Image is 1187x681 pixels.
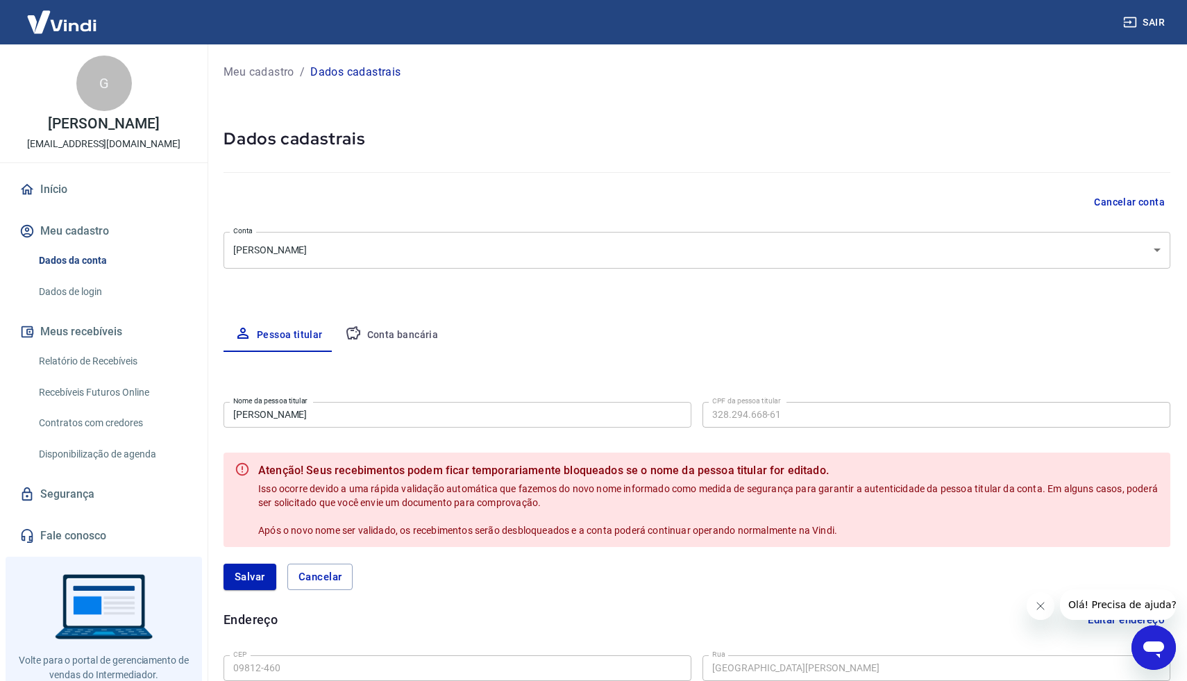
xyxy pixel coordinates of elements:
[1060,589,1176,620] iframe: Message from company
[1120,10,1170,35] button: Sair
[233,649,246,659] label: CEP
[224,564,276,590] button: Salvar
[1088,190,1170,215] button: Cancelar conta
[8,10,117,21] span: Olá! Precisa de ajuda?
[224,64,294,81] a: Meu cadastro
[224,610,278,629] h6: Endereço
[224,319,334,352] button: Pessoa titular
[17,216,191,246] button: Meu cadastro
[33,409,191,437] a: Contratos com credores
[1027,592,1054,620] iframe: Close message
[310,64,401,81] p: Dados cadastrais
[224,128,1170,150] h5: Dados cadastrais
[300,64,305,81] p: /
[17,479,191,510] a: Segurança
[712,396,781,406] label: CPF da pessoa titular
[33,246,191,275] a: Dados da conta
[1131,625,1176,670] iframe: Button to launch messaging window
[48,117,159,131] p: [PERSON_NAME]
[258,483,1160,536] span: Isso ocorre devido a uma rápida validação automática que fazemos do novo nome informado como medi...
[17,174,191,205] a: Início
[76,56,132,111] div: G
[258,462,1159,479] b: Atenção! Seus recebimentos podem ficar temporariamente bloqueados se o nome da pessoa titular for...
[287,564,353,590] button: Cancelar
[17,521,191,551] a: Fale conosco
[224,232,1170,269] div: [PERSON_NAME]
[334,319,450,352] button: Conta bancária
[712,649,725,659] label: Rua
[17,317,191,347] button: Meus recebíveis
[233,226,253,236] label: Conta
[33,440,191,469] a: Disponibilização de agenda
[17,1,107,43] img: Vindi
[27,137,180,151] p: [EMAIL_ADDRESS][DOMAIN_NAME]
[33,378,191,407] a: Recebíveis Futuros Online
[33,278,191,306] a: Dados de login
[33,347,191,376] a: Relatório de Recebíveis
[233,396,308,406] label: Nome da pessoa titular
